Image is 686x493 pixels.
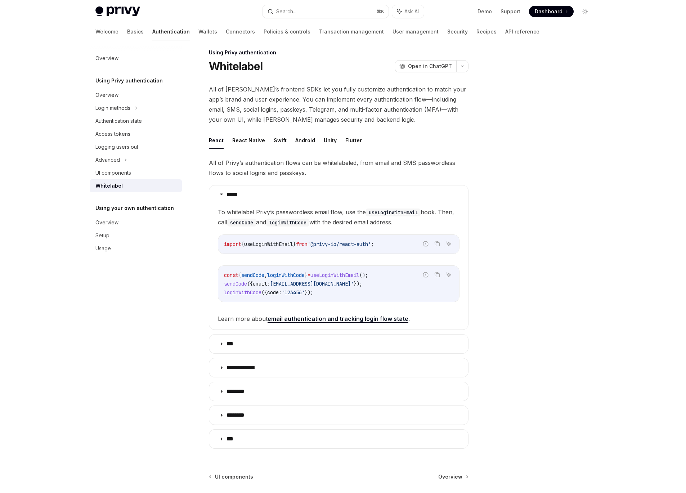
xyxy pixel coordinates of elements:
div: Authentication state [95,117,142,125]
h5: Using Privy authentication [95,76,163,85]
span: [EMAIL_ADDRESS][DOMAIN_NAME]' [270,281,354,287]
button: Ask AI [444,239,453,248]
a: Overview [90,89,182,102]
img: light logo [95,6,140,17]
a: Recipes [476,23,497,40]
a: Dashboard [529,6,574,17]
button: React [209,132,224,149]
a: Overview [90,52,182,65]
span: ({ [261,289,267,296]
a: Wallets [198,23,217,40]
div: Search... [276,7,296,16]
span: UI components [215,473,253,480]
span: useLoginWithEmail [244,241,293,247]
span: loginWithCode [224,289,261,296]
span: sendCode [241,272,264,278]
span: }); [354,281,362,287]
a: Authentication state [90,115,182,127]
code: sendCode [227,219,256,227]
span: Open in ChatGPT [408,63,452,70]
code: loginWithCode [266,219,309,227]
a: UI components [210,473,253,480]
div: Usage [95,244,111,253]
button: Copy the contents from the code block [432,239,442,248]
button: Swift [274,132,287,149]
span: Learn more about . [218,314,459,324]
a: Basics [127,23,144,40]
button: Search...⌘K [263,5,389,18]
span: loginWithCode [267,272,305,278]
button: Report incorrect code [421,270,430,279]
a: email authentication and tracking login flow state [268,315,408,323]
code: useLoginWithEmail [366,209,421,216]
a: Overview [90,216,182,229]
span: const [224,272,238,278]
span: } [305,272,308,278]
button: Report incorrect code [421,239,430,248]
button: Copy the contents from the code block [432,270,442,279]
a: API reference [505,23,539,40]
button: Toggle dark mode [579,6,591,17]
h5: Using your own authentication [95,204,174,212]
h1: Whitelabel [209,60,263,73]
div: Setup [95,231,109,240]
div: Logging users out [95,143,138,151]
a: Usage [90,242,182,255]
span: } [293,241,296,247]
span: Dashboard [535,8,562,15]
div: Overview [95,91,118,99]
span: sendCode [224,281,247,287]
button: Flutter [345,132,362,149]
div: Overview [95,54,118,63]
span: '@privy-io/react-auth' [308,241,371,247]
span: ⌘ K [377,9,384,14]
span: ; [371,241,374,247]
a: Overview [438,473,468,480]
a: Logging users out [90,140,182,153]
a: Connectors [226,23,255,40]
button: Android [295,132,315,149]
button: React Native [232,132,265,149]
a: UI components [90,166,182,179]
div: Access tokens [95,130,130,138]
span: Overview [438,473,462,480]
a: Security [447,23,468,40]
a: User management [393,23,439,40]
span: '123456' [282,289,305,296]
div: UI components [95,169,131,177]
a: Welcome [95,23,118,40]
a: Authentication [152,23,190,40]
span: ({ [247,281,253,287]
a: Whitelabel [90,179,182,192]
button: Ask AI [444,270,453,279]
button: Ask AI [392,5,424,18]
a: Transaction management [319,23,384,40]
a: Support [501,8,520,15]
span: All of [PERSON_NAME]’s frontend SDKs let you fully customize authentication to match your app’s b... [209,84,468,125]
span: }); [305,289,313,296]
a: Access tokens [90,127,182,140]
a: Demo [477,8,492,15]
button: Unity [324,132,337,149]
div: Overview [95,218,118,227]
span: To whitelabel Privy’s passwordless email flow, use the hook. Then, call and with the desired emai... [218,207,459,227]
div: Login methods [95,104,130,112]
div: Using Privy authentication [209,49,468,56]
span: import [224,241,241,247]
span: useLoginWithEmail [310,272,359,278]
span: code: [267,289,282,296]
span: { [238,272,241,278]
button: Open in ChatGPT [395,60,456,72]
a: Setup [90,229,182,242]
span: from [296,241,308,247]
span: email: [253,281,270,287]
a: Policies & controls [264,23,310,40]
span: All of Privy’s authentication flows can be whitelabeled, from email and SMS passwordless flows to... [209,158,468,178]
span: = [308,272,310,278]
span: { [241,241,244,247]
span: (); [359,272,368,278]
details: *****To whitelabel Privy’s passwordless email flow, use theuseLoginWithEmailhook. Then, callsendC... [209,185,468,330]
span: Ask AI [404,8,419,15]
div: Whitelabel [95,181,123,190]
div: Advanced [95,156,120,164]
